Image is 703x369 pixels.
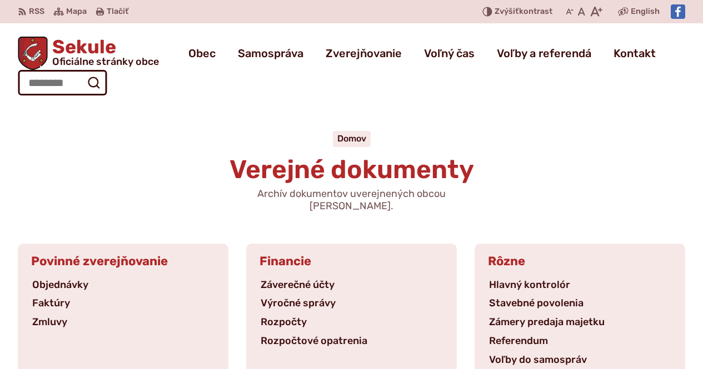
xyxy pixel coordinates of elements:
[18,37,159,70] a: Logo Sekule, prejsť na domovskú stránku.
[488,335,549,347] a: Referendum
[18,244,228,277] h3: Povinné zverejňovanie
[488,353,588,366] a: Voľby do samospráv
[31,279,89,291] a: Objednávky
[107,7,128,17] span: Tlačiť
[52,57,159,67] span: Oficiálne stránky obce
[29,5,44,18] span: RSS
[488,279,571,291] a: Hlavný kontrolór
[326,38,402,69] a: Zverejňovanie
[246,244,457,277] h3: Financie
[614,38,656,69] a: Kontakt
[260,279,336,291] a: Záverečné účty
[488,297,585,309] a: Stavebné povolenia
[230,154,474,185] span: Verejné dokumenty
[488,316,606,328] a: Zámery predaja majetku
[188,38,216,69] a: Obec
[629,5,662,18] a: English
[497,38,591,69] a: Voľby a referendá
[238,38,303,69] a: Samospráva
[337,133,366,144] a: Domov
[260,316,308,328] a: Rozpočty
[66,5,87,18] span: Mapa
[495,7,552,17] span: kontrast
[31,297,71,309] a: Faktúry
[218,188,485,212] p: Archív dokumentov uverejnených obcou [PERSON_NAME].
[260,335,368,347] a: Rozpočtové opatrenia
[260,297,337,309] a: Výročné správy
[495,7,519,16] span: Zvýšiť
[31,316,68,328] a: Zmluvy
[424,38,475,69] a: Voľný čas
[18,37,48,70] img: Prejsť na domovskú stránku
[631,5,660,18] span: English
[475,244,685,277] h3: Rôzne
[671,4,685,19] img: Prejsť na Facebook stránku
[48,38,159,67] span: Sekule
